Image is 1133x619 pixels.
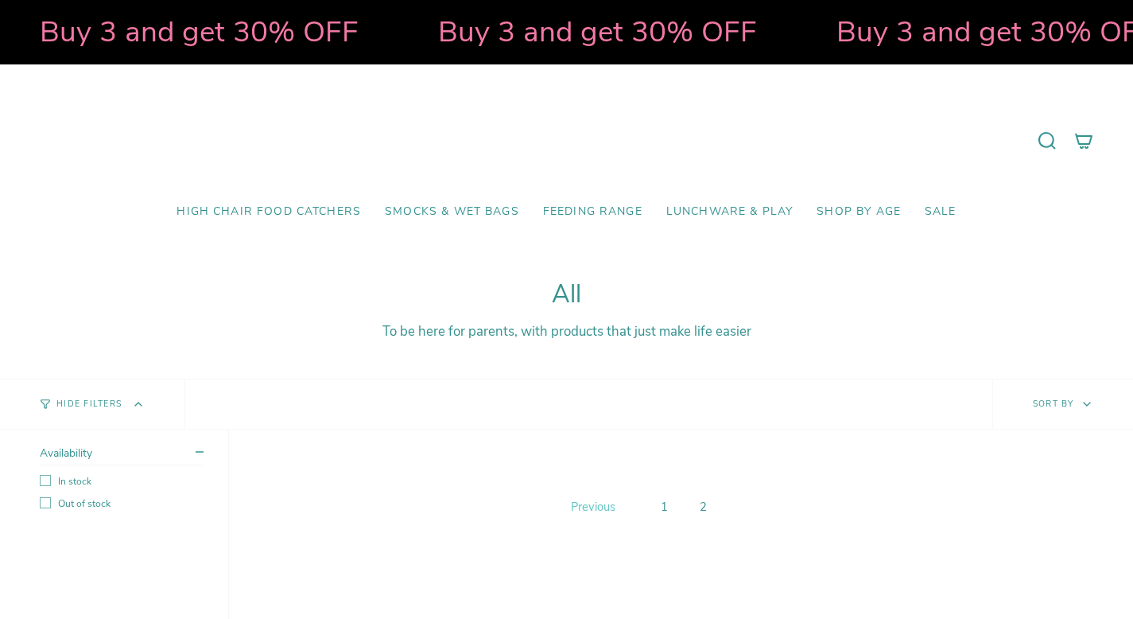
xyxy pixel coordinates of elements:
a: High Chair Food Catchers [165,193,373,231]
label: In stock [40,475,204,488]
a: Smocks & Wet Bags [373,193,531,231]
a: SALE [913,193,968,231]
span: High Chair Food Catchers [177,205,361,219]
span: Previous [571,499,615,515]
a: 1 [654,496,674,518]
span: SALE [925,205,956,219]
strong: Buy 3 and get 30% OFF [380,12,699,52]
button: Sort by [992,380,1133,429]
h1: All [40,280,1093,309]
a: Feeding Range [531,193,654,231]
a: Shop by Age [805,193,913,231]
a: Lunchware & Play [654,193,805,231]
span: Availability [40,446,92,461]
summary: Availability [40,446,204,465]
span: Shop by Age [817,205,901,219]
a: Mumma’s Little Helpers [429,88,704,193]
strong: Buy 3 and get 30% OFF [778,12,1097,52]
span: Sort by [1033,398,1074,410]
span: Hide Filters [56,400,122,409]
span: Feeding Range [543,205,642,219]
span: Smocks & Wet Bags [385,205,519,219]
span: To be here for parents, with products that just make life easier [382,322,751,341]
a: Previous [567,495,619,519]
span: Lunchware & Play [666,205,793,219]
a: 2 [693,496,713,518]
label: Out of stock [40,497,204,510]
